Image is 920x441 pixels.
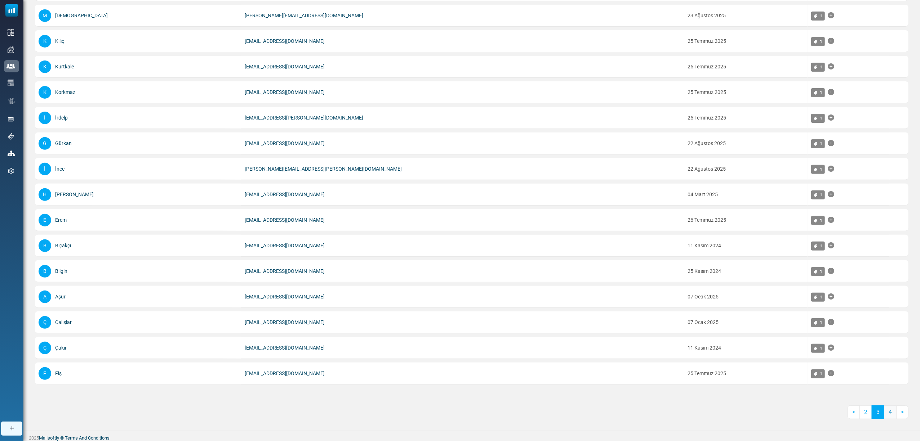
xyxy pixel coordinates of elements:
[820,371,822,376] span: 1
[8,168,14,174] img: settings-icon.svg
[859,405,872,419] a: 2
[684,286,808,308] td: 07 Ocak 2025
[820,90,822,95] span: 1
[820,141,822,146] span: 1
[820,269,822,274] span: 1
[811,190,825,199] a: 1
[848,405,860,419] a: Previous
[684,132,808,154] td: 22 Ağustos 2025
[820,64,822,69] span: 1
[820,218,822,223] span: 1
[8,133,14,140] img: support-icon.svg
[39,137,51,150] span: G
[39,112,51,124] span: İ
[811,12,825,21] a: 1
[39,239,51,252] span: B
[39,265,51,278] span: B
[245,140,325,146] a: [EMAIL_ADDRESS][DOMAIN_NAME]
[684,81,808,103] td: 25 Temmuz 2025
[684,158,808,180] td: 22 Ağustos 2025
[245,89,325,95] a: [EMAIL_ADDRESS][DOMAIN_NAME]
[684,5,808,27] td: 23 Ağustos 2025
[55,166,65,172] a: İnce
[8,80,14,86] img: email-templates-icon.svg
[55,13,108,18] a: [DEMOGRAPHIC_DATA]
[811,369,825,378] a: 1
[55,217,67,223] a: Erem
[245,243,325,248] a: [EMAIL_ADDRESS][DOMAIN_NAME]
[811,63,825,72] a: 1
[39,35,51,48] span: K
[684,107,808,129] td: 25 Temmuz 2025
[820,116,822,121] span: 1
[811,344,825,353] a: 1
[245,166,402,172] a: [PERSON_NAME][EMAIL_ADDRESS][PERSON_NAME][DOMAIN_NAME]
[684,311,808,333] td: 07 Ocak 2025
[245,294,325,300] a: [EMAIL_ADDRESS][DOMAIN_NAME]
[884,405,897,419] a: 4
[65,435,110,441] span: translation missing: tr.layouts.footer.terms_and_conditions
[820,243,822,248] span: 1
[684,30,808,52] td: 25 Temmuz 2025
[39,188,51,201] span: H
[820,346,822,351] span: 1
[820,294,822,300] span: 1
[39,60,51,73] span: K
[55,370,62,376] a: Fiş
[811,88,825,97] a: 1
[39,214,51,226] span: E
[811,318,825,327] a: 1
[55,319,72,325] a: Çalışlar
[39,435,64,441] a: Mailsoftly ©
[55,192,94,197] a: [PERSON_NAME]
[245,268,325,274] a: [EMAIL_ADDRESS][DOMAIN_NAME]
[8,97,15,105] img: workflow.svg
[5,4,18,17] img: mailsoftly_icon_blue_white.svg
[820,39,822,44] span: 1
[245,64,325,69] a: [EMAIL_ADDRESS][DOMAIN_NAME]
[245,217,325,223] a: [EMAIL_ADDRESS][DOMAIN_NAME]
[684,235,808,257] td: 11 Kasım 2024
[811,165,825,174] a: 1
[820,13,822,18] span: 1
[245,13,363,18] a: [PERSON_NAME][EMAIL_ADDRESS][DOMAIN_NAME]
[245,38,325,44] a: [EMAIL_ADDRESS][DOMAIN_NAME]
[39,86,51,99] span: K
[245,192,325,197] a: [EMAIL_ADDRESS][DOMAIN_NAME]
[820,320,822,325] span: 1
[39,9,51,22] span: M
[55,64,74,69] a: Kurtkale
[8,46,14,53] img: campaigns-icon.png
[55,140,72,146] a: Gürkan
[39,163,51,175] span: İ
[55,115,68,121] a: İrdelp
[896,405,908,419] a: Next
[684,184,808,206] td: 04 Mart 2025
[39,316,51,329] span: Ç
[6,64,15,69] img: contacts-icon-active.svg
[55,89,75,95] a: Korkmaz
[684,363,808,384] td: 25 Temmuz 2025
[811,216,825,225] a: 1
[55,38,64,44] a: Kılıç
[811,114,825,123] a: 1
[245,345,325,351] a: [EMAIL_ADDRESS][DOMAIN_NAME]
[811,267,825,276] a: 1
[245,115,363,121] a: [EMAIL_ADDRESS][PERSON_NAME][DOMAIN_NAME]
[684,260,808,282] td: 25 Kasım 2024
[39,291,51,303] span: A
[245,370,325,376] a: [EMAIL_ADDRESS][DOMAIN_NAME]
[39,342,51,354] span: Ç
[55,345,67,351] a: Çakır
[820,192,822,197] span: 1
[811,293,825,302] a: 1
[55,268,67,274] a: Bilgin
[55,294,66,300] a: Aşur
[245,319,325,325] a: [EMAIL_ADDRESS][DOMAIN_NAME]
[684,56,808,78] td: 25 Temmuz 2025
[65,435,110,441] a: Terms And Conditions
[8,116,14,122] img: landing_pages.svg
[872,405,884,419] a: 3
[820,167,822,172] span: 1
[811,242,825,251] a: 1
